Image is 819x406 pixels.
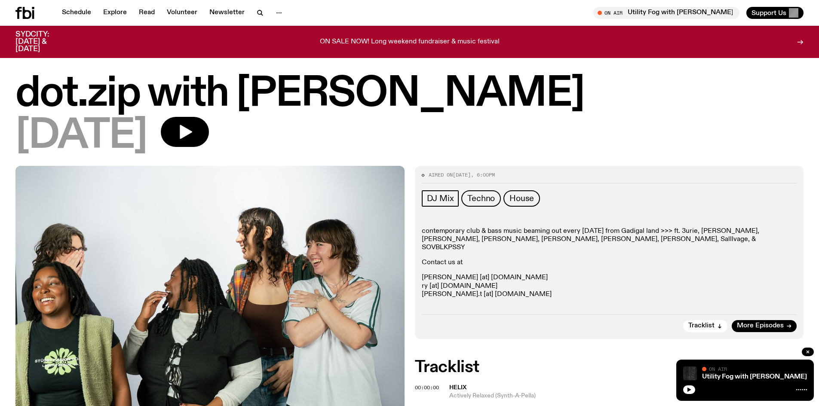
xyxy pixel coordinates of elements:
[57,7,96,19] a: Schedule
[688,323,715,329] span: Tracklist
[15,117,147,156] span: [DATE]
[422,227,797,252] p: contemporary club & bass music beaming out every [DATE] from Gadigal land >>> ft. 3urie, [PERSON_...
[509,194,534,203] span: House
[422,274,797,299] p: [PERSON_NAME] [at] [DOMAIN_NAME] ry [at] [DOMAIN_NAME] [PERSON_NAME].t [at] [DOMAIN_NAME]
[415,384,439,391] span: 00:00:00
[427,194,454,203] span: DJ Mix
[683,366,697,380] img: Cover of Giuseppe Ielasi's album "an insistence on material vol.2"
[429,171,453,178] span: Aired on
[752,9,786,17] span: Support Us
[415,385,439,390] button: 00:00:00
[422,259,797,267] p: Contact us at
[503,190,540,207] a: House
[204,7,250,19] a: Newsletter
[702,373,807,380] a: Utility Fog with [PERSON_NAME]
[15,75,804,113] h1: dot.zip with [PERSON_NAME]
[98,7,132,19] a: Explore
[15,31,71,53] h3: SYDCITY: [DATE] & [DATE]
[134,7,160,19] a: Read
[467,194,495,203] span: Techno
[162,7,202,19] a: Volunteer
[709,366,727,372] span: On Air
[320,38,500,46] p: ON SALE NOW! Long weekend fundraiser & music festival
[737,323,784,329] span: More Episodes
[471,171,495,178] span: , 6:00pm
[449,392,804,400] span: Actively Relaxed (Synth-A-Pella)
[422,190,459,207] a: DJ Mix
[732,320,797,332] a: More Episodes
[415,360,804,375] h2: Tracklist
[461,190,501,207] a: Techno
[683,320,727,332] button: Tracklist
[593,7,739,19] button: On AirUtility Fog with [PERSON_NAME]
[746,7,804,19] button: Support Us
[453,171,471,178] span: [DATE]
[449,385,466,391] span: Helix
